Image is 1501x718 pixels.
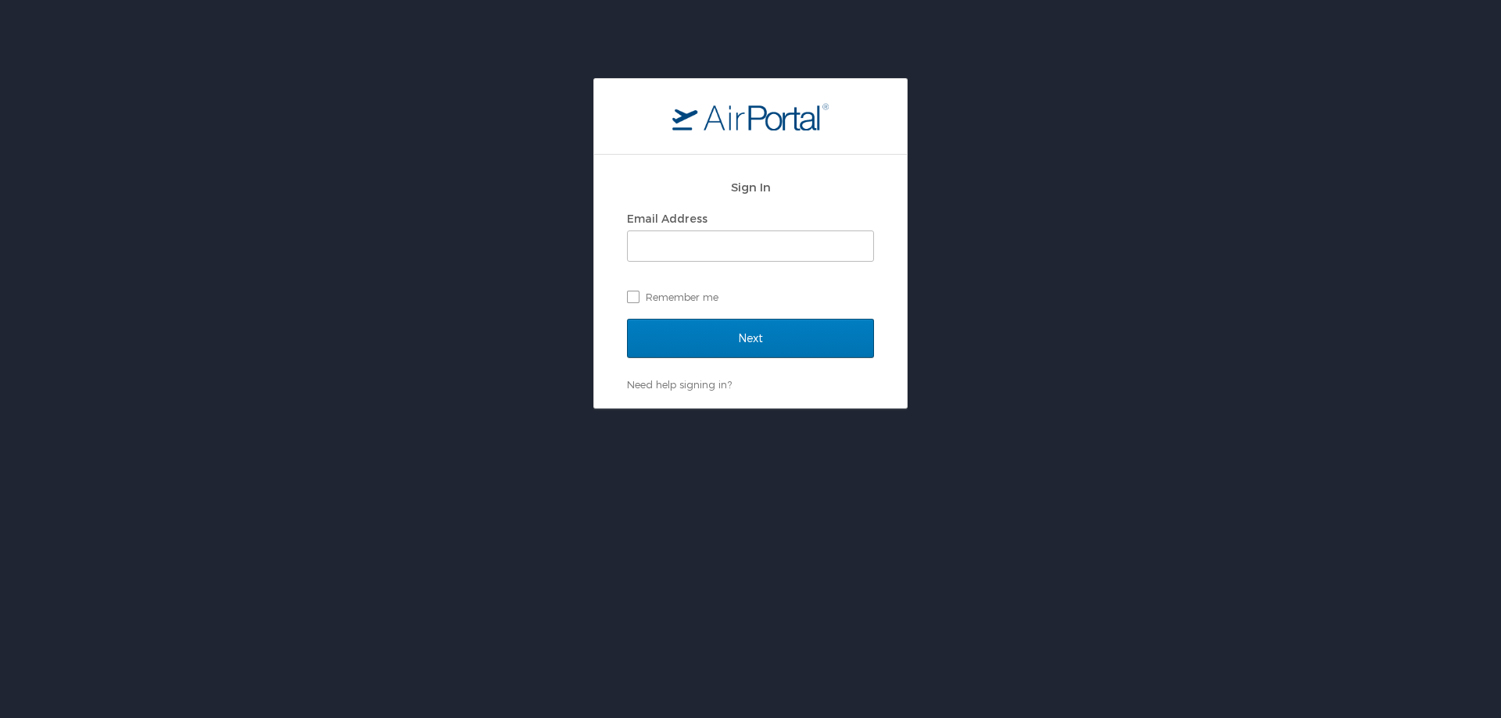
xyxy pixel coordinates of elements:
input: Next [627,319,874,358]
label: Email Address [627,212,708,225]
img: logo [672,102,829,130]
label: Remember me [627,285,874,309]
h2: Sign In [627,178,874,196]
a: Need help signing in? [627,378,732,391]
